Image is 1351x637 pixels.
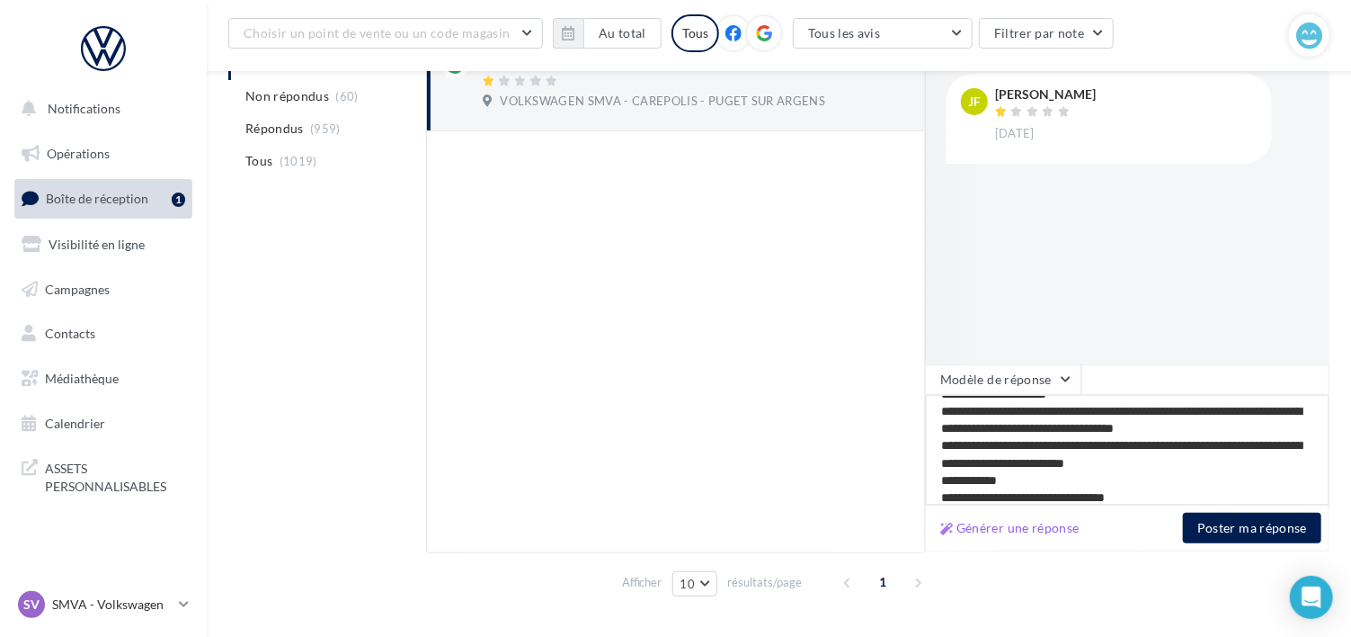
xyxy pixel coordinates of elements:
[45,281,110,296] span: Campagnes
[553,18,662,49] button: Au total
[680,577,696,591] span: 10
[11,405,196,443] a: Calendrier
[48,101,120,116] span: Notifications
[583,18,662,49] button: Au total
[228,18,543,49] button: Choisir un point de vente ou un code magasin
[979,18,1115,49] button: Filtrer par note
[672,571,718,597] button: 10
[46,191,148,206] span: Boîte de réception
[47,146,110,161] span: Opérations
[11,449,196,502] a: ASSETS PERSONNALISABLES
[310,121,341,136] span: (959)
[11,90,189,128] button: Notifications
[968,93,981,111] span: JF
[45,326,95,341] span: Contacts
[23,596,40,614] span: SV
[14,588,192,622] a: SV SMVA - Volkswagen
[868,568,897,597] span: 1
[11,360,196,398] a: Médiathèque
[45,416,105,431] span: Calendrier
[336,89,359,103] span: (60)
[245,87,329,105] span: Non répondus
[671,14,719,52] div: Tous
[995,126,1035,142] span: [DATE]
[808,25,881,40] span: Tous les avis
[11,226,196,264] a: Visibilité en ligne
[11,135,196,173] a: Opérations
[11,179,196,218] a: Boîte de réception1
[933,517,1087,539] button: Générer une réponse
[1290,576,1333,619] div: Open Intercom Messenger
[52,596,172,614] p: SMVA - Volkswagen
[995,88,1096,101] div: [PERSON_NAME]
[172,193,185,207] div: 1
[49,237,145,252] span: Visibilité en ligne
[727,574,802,591] span: résultats/page
[280,154,317,168] span: (1019)
[11,271,196,309] a: Campagnes
[245,120,304,138] span: Répondus
[793,18,973,49] button: Tous les avis
[45,456,185,495] span: ASSETS PERSONNALISABLES
[11,315,196,353] a: Contacts
[500,94,825,110] span: VOLKSWAGEN SMVA - CAREPOLIS - PUGET SUR ARGENS
[925,364,1081,395] button: Modèle de réponse
[45,371,119,386] span: Médiathèque
[622,574,662,591] span: Afficher
[245,152,272,170] span: Tous
[1183,513,1321,543] button: Poster ma réponse
[244,25,510,40] span: Choisir un point de vente ou un code magasin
